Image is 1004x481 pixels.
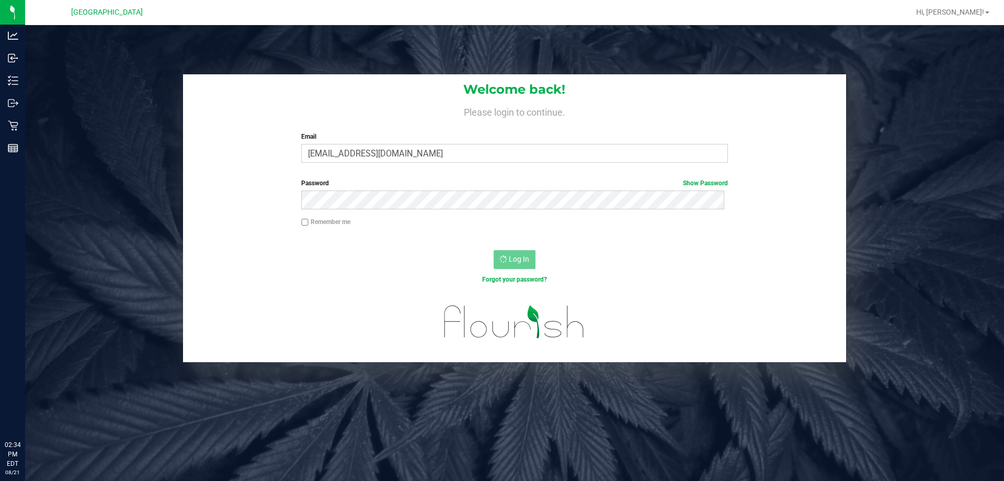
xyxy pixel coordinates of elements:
[8,143,18,153] inline-svg: Reports
[683,180,728,187] a: Show Password
[509,255,529,263] span: Log In
[5,468,20,476] p: 08/21
[431,295,597,349] img: flourish_logo.svg
[916,8,984,16] span: Hi, [PERSON_NAME]!
[71,8,143,17] span: [GEOGRAPHIC_DATA]
[8,30,18,41] inline-svg: Analytics
[494,250,535,269] button: Log In
[301,217,350,227] label: Remember me
[8,75,18,86] inline-svg: Inventory
[5,440,20,468] p: 02:34 PM EDT
[8,98,18,108] inline-svg: Outbound
[301,219,309,226] input: Remember me
[8,120,18,131] inline-svg: Retail
[301,132,727,141] label: Email
[301,180,329,187] span: Password
[482,276,547,283] a: Forgot your password?
[183,83,846,96] h1: Welcome back!
[183,105,846,117] h4: Please login to continue.
[8,53,18,63] inline-svg: Inbound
